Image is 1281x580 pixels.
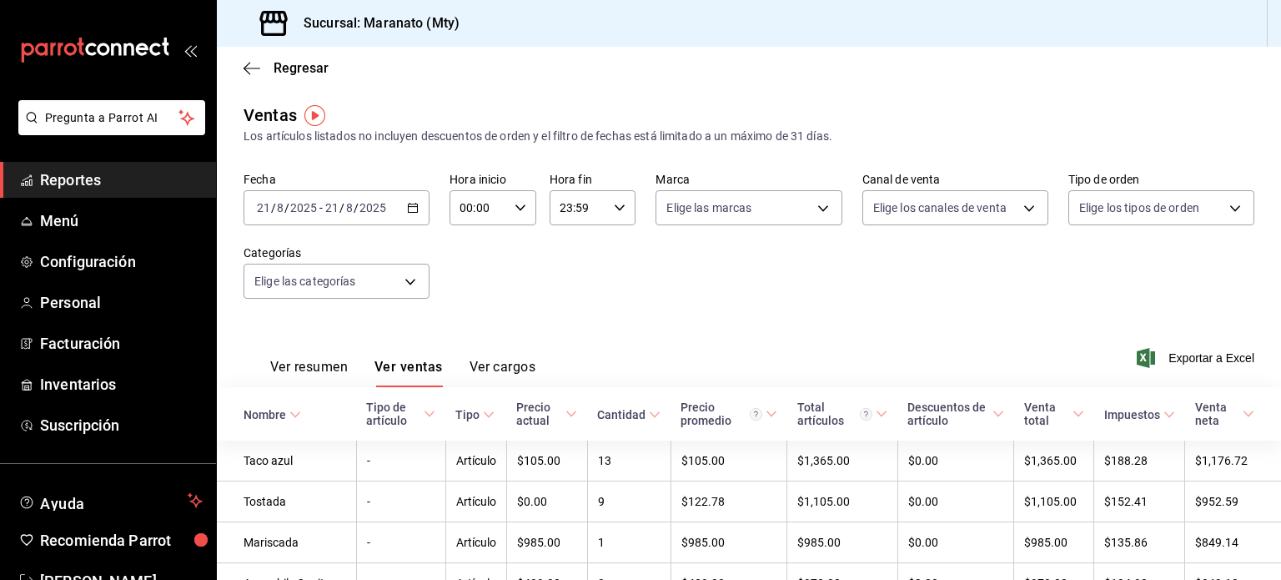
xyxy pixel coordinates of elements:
span: Configuración [40,250,203,273]
td: - [356,482,445,522]
div: Tipo de artículo [366,401,420,427]
span: Personal [40,291,203,314]
div: navigation tabs [270,359,535,387]
td: Artículo [445,441,506,482]
td: $952.59 [1185,482,1281,522]
td: $985.00 [1014,522,1094,563]
label: Categorías [244,247,430,259]
div: Nombre [244,408,286,421]
span: Cantidad [597,408,661,421]
td: $0.00 [506,482,587,522]
label: Tipo de orden [1068,174,1254,185]
span: Elige las categorías [254,273,356,290]
div: Impuestos [1104,408,1160,421]
span: Venta neta [1195,401,1254,427]
div: Los artículos listados no incluyen descuentos de orden y el filtro de fechas está limitado a un m... [244,128,1254,145]
td: 1 [587,522,671,563]
input: ---- [359,201,387,214]
a: Pregunta a Parrot AI [12,121,205,139]
span: Total artículos [797,401,887,427]
button: Pregunta a Parrot AI [18,100,205,135]
span: Precio promedio [681,401,777,427]
span: Inventarios [40,373,203,396]
td: $1,176.72 [1185,441,1281,482]
span: Reportes [40,169,203,191]
span: Elige los tipos de orden [1079,199,1199,216]
div: Descuentos de artículo [907,401,988,427]
td: Taco azul [217,441,356,482]
td: Tostada [217,482,356,522]
span: Tipo [455,408,495,421]
span: Elige los canales de venta [873,199,1007,216]
span: - [319,201,323,214]
td: $985.00 [506,522,587,563]
svg: El total artículos considera cambios de precios en los artículos así como costos adicionales por ... [860,408,872,421]
span: Nombre [244,408,301,421]
label: Hora fin [550,174,636,185]
td: $985.00 [787,522,897,563]
td: $849.14 [1185,522,1281,563]
button: open_drawer_menu [183,43,197,57]
span: Venta total [1024,401,1084,427]
span: Ayuda [40,491,181,511]
label: Marca [656,174,841,185]
td: $1,105.00 [1014,482,1094,522]
label: Fecha [244,174,430,185]
span: Descuentos de artículo [907,401,1003,427]
div: Cantidad [597,408,646,421]
td: $135.86 [1094,522,1185,563]
input: -- [276,201,284,214]
span: Tipo de artículo [366,401,435,427]
svg: Precio promedio = Total artículos / cantidad [750,408,762,421]
input: ---- [289,201,318,214]
div: Venta total [1024,401,1069,427]
td: $0.00 [897,482,1013,522]
span: Pregunta a Parrot AI [45,109,179,127]
span: / [284,201,289,214]
span: / [354,201,359,214]
div: Venta neta [1195,401,1239,427]
td: Artículo [445,482,506,522]
img: Tooltip marker [304,105,325,126]
input: -- [324,201,339,214]
td: $188.28 [1094,441,1185,482]
button: Regresar [244,60,329,76]
span: Suscripción [40,414,203,436]
button: Ver resumen [270,359,348,387]
span: Precio actual [516,401,577,427]
td: $1,105.00 [787,482,897,522]
span: Elige las marcas [666,199,751,216]
span: Impuestos [1104,408,1175,421]
span: Facturación [40,332,203,355]
td: $105.00 [671,441,787,482]
td: $105.00 [506,441,587,482]
td: $0.00 [897,522,1013,563]
td: $0.00 [897,441,1013,482]
span: / [339,201,344,214]
td: - [356,522,445,563]
span: Menú [40,209,203,232]
button: Ver cargos [470,359,536,387]
td: 9 [587,482,671,522]
button: Ver ventas [374,359,443,387]
td: $122.78 [671,482,787,522]
td: 13 [587,441,671,482]
span: Recomienda Parrot [40,529,203,552]
td: $1,365.00 [787,441,897,482]
td: Mariscada [217,522,356,563]
td: Artículo [445,522,506,563]
div: Precio promedio [681,401,762,427]
div: Precio actual [516,401,562,427]
td: - [356,441,445,482]
label: Hora inicio [450,174,536,185]
span: / [271,201,276,214]
div: Tipo [455,408,480,421]
input: -- [345,201,354,214]
h3: Sucursal: Maranato (Mty) [290,13,460,33]
label: Canal de venta [862,174,1048,185]
td: $1,365.00 [1014,441,1094,482]
div: Ventas [244,103,297,128]
button: Exportar a Excel [1140,348,1254,368]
